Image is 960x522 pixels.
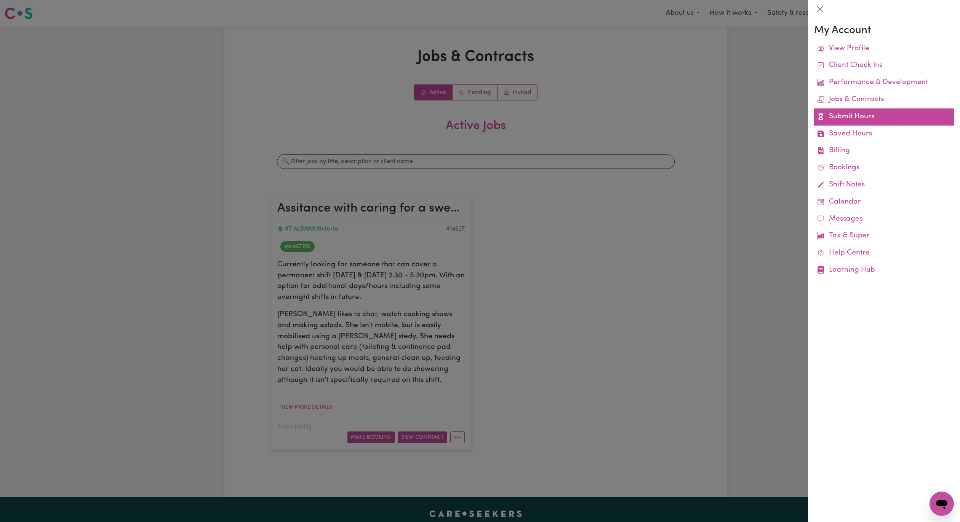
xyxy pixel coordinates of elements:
iframe: Button to launch messaging window, conversation in progress [930,492,954,516]
a: Messages [814,211,954,228]
a: Submit Hours [814,108,954,126]
a: Help Centre [814,245,954,262]
a: Tax & Super [814,228,954,245]
a: Billing [814,142,954,159]
button: Close [814,3,826,15]
a: View Profile [814,40,954,57]
a: Shift Notes [814,177,954,194]
a: Calendar [814,194,954,211]
a: Bookings [814,159,954,177]
a: Learning Hub [814,262,954,279]
a: Client Check Ins [814,57,954,74]
a: Performance & Development [814,74,954,91]
a: Jobs & Contracts [814,91,954,108]
h3: My Account [814,24,954,37]
a: Saved Hours [814,126,954,143]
